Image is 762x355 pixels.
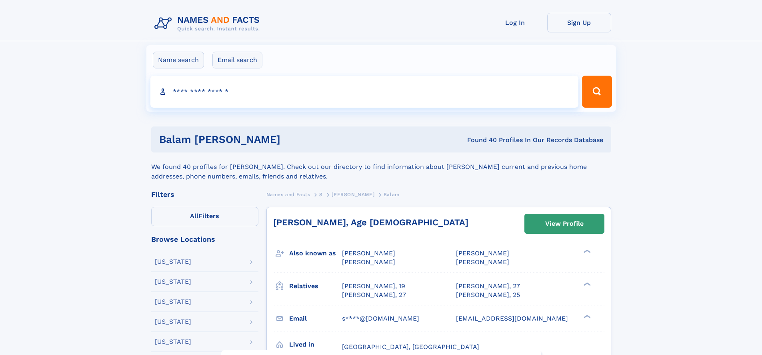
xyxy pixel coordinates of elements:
a: Names and Facts [266,189,310,199]
a: [PERSON_NAME], 25 [456,291,520,299]
a: View Profile [525,214,604,233]
h3: Email [289,312,342,325]
h3: Also known as [289,247,342,260]
a: [PERSON_NAME] [332,189,374,199]
h1: Balam [PERSON_NAME] [159,134,374,144]
a: [PERSON_NAME], 27 [342,291,406,299]
div: [US_STATE] [155,279,191,285]
a: [PERSON_NAME], 19 [342,282,405,291]
h3: Lived in [289,338,342,351]
label: Name search [153,52,204,68]
span: [PERSON_NAME] [332,192,374,197]
div: View Profile [545,215,584,233]
div: We found 40 profiles for [PERSON_NAME]. Check out our directory to find information about [PERSON... [151,152,611,181]
div: Filters [151,191,258,198]
a: Log In [483,13,547,32]
label: Filters [151,207,258,226]
div: Found 40 Profiles In Our Records Database [374,136,603,144]
span: Balam [384,192,400,197]
div: ❯ [582,249,591,254]
div: ❯ [582,314,591,319]
div: ❯ [582,281,591,287]
button: Search Button [582,76,612,108]
div: [US_STATE] [155,299,191,305]
div: [US_STATE] [155,259,191,265]
div: [US_STATE] [155,319,191,325]
span: [EMAIL_ADDRESS][DOMAIN_NAME] [456,315,568,322]
a: [PERSON_NAME], 27 [456,282,520,291]
input: search input [150,76,579,108]
span: [PERSON_NAME] [456,258,509,266]
a: [PERSON_NAME], Age [DEMOGRAPHIC_DATA] [273,217,468,227]
label: Email search [212,52,262,68]
span: [PERSON_NAME] [342,258,395,266]
span: S [319,192,323,197]
span: [PERSON_NAME] [342,249,395,257]
div: Browse Locations [151,236,258,243]
span: [PERSON_NAME] [456,249,509,257]
h3: Relatives [289,279,342,293]
img: Logo Names and Facts [151,13,266,34]
div: [US_STATE] [155,339,191,345]
a: Sign Up [547,13,611,32]
a: S [319,189,323,199]
span: [GEOGRAPHIC_DATA], [GEOGRAPHIC_DATA] [342,343,479,351]
span: All [190,212,198,220]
